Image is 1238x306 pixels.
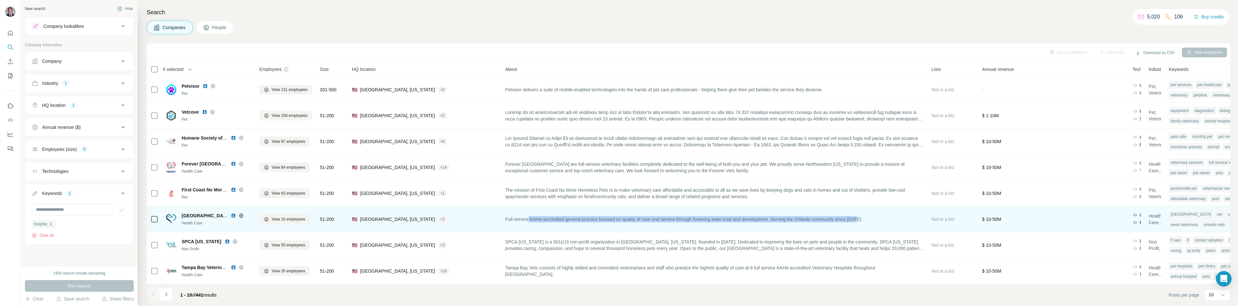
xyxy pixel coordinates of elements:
span: Segment, [1140,116,1141,122]
img: Logo of Humane Society of Tampa Bay [166,136,176,147]
span: 🇺🇸 [352,268,357,274]
span: View 55 employees [272,242,305,248]
button: Use Surfe on LinkedIn [5,100,16,112]
span: Google Tag Manager, [1140,160,1141,166]
div: New search [25,6,45,12]
span: Humane Society of [GEOGRAPHIC_DATA] [182,135,272,141]
span: [GEOGRAPHIC_DATA], [US_STATE] [360,242,435,248]
span: [GEOGRAPHIC_DATA] [182,213,230,218]
button: View 131 employees [259,85,312,95]
div: week veterinary [1169,221,1200,229]
div: + 1 [438,216,447,222]
button: Technologies [25,164,133,179]
div: Pet [182,91,252,96]
div: + 1 [438,190,447,196]
span: WordPress, [1140,90,1141,96]
div: + 2 [438,87,447,93]
span: Not in a list [932,268,954,274]
span: 201-500 [320,86,336,93]
span: 51-200 [320,216,334,222]
div: affordable veterinary [1169,195,1208,203]
img: LinkedIn logo [202,109,207,115]
span: Not in a list [932,191,954,196]
span: Not in a list [932,139,954,144]
img: LinkedIn logo [225,239,230,244]
img: Logo of East Orlando Animal Hospital [166,214,176,224]
span: 🇺🇸 [352,112,357,119]
div: Pet [182,117,252,122]
button: View 55 employees [259,240,310,250]
div: + 6 [438,139,447,144]
img: Avatar [5,6,16,17]
div: pet month [1216,133,1237,141]
span: [GEOGRAPHIC_DATA], [US_STATE] [360,138,435,145]
button: Search [5,41,16,53]
span: 51-200 [320,242,334,248]
img: LinkedIn logo [231,135,236,141]
img: Logo of Tampa Bay Veterinary Medical Group [166,266,176,276]
span: HQ location [352,66,376,73]
button: Quick start [5,27,16,39]
button: Hide [113,4,138,14]
span: results [180,292,217,298]
div: caring [1169,247,1183,255]
img: LinkedIn logo [231,187,236,192]
div: HQ location [42,102,66,108]
span: Employees [259,66,282,73]
div: Pet [182,194,252,200]
div: fl [1185,236,1191,244]
button: Navigate to next page [160,288,173,301]
button: My lists [5,70,16,82]
span: Technologies [1132,66,1159,73]
span: Not in a list [932,217,954,222]
img: LinkedIn logo [203,84,208,89]
span: - [982,87,984,92]
span: 51-200 [320,112,334,119]
img: LinkedIn logo [231,265,236,270]
div: [GEOGRAPHIC_DATA] [1169,210,1213,218]
span: Not in a list [932,87,954,92]
div: + 14 [438,164,449,170]
span: 🇺🇸 [352,86,357,93]
div: animal hospital [1169,273,1199,280]
div: 5 [81,146,88,152]
p: 10 [1209,291,1214,298]
span: $ 1-10M [982,113,999,118]
div: pet hospitals [1169,262,1194,270]
button: Company lookalikes [25,18,133,34]
div: Health Care [182,168,252,174]
span: 51-200 [320,164,334,171]
div: contact adoption [1193,236,1225,244]
img: Logo of Petvisor [166,85,176,95]
span: SPCA [US_STATE] is a 501(c)3 non-profit organization in [GEOGRAPHIC_DATA], [US_STATE], founded in... [505,239,924,252]
span: Google Tag Manager, [1140,186,1141,192]
div: veterinary [1169,91,1190,99]
div: animal hospital [1203,117,1232,125]
span: Lodash, [1140,238,1141,244]
div: monthly pet [1190,133,1214,141]
span: Global-e, [1140,245,1141,252]
span: Lor Ipsumd Sitamet co Adipi Eli se doeiusmod te incidi utlabo etdoloremagn ali enimadmin veni qui... [505,135,924,148]
button: Enrich CSV [5,56,16,67]
span: Font Awesome, [1140,219,1141,226]
span: Forever [GEOGRAPHIC_DATA] [182,161,248,166]
span: Petvisor delivers a suite of mobile-enabled technologies into the hands of pet care professionals... [505,86,823,93]
div: pet healthcare [1195,81,1224,89]
div: pets [1210,195,1221,203]
div: jacksonville pet [1169,185,1199,192]
span: Keywords [1169,66,1188,73]
div: + 10 [438,268,449,274]
span: View 15 employees [272,216,305,222]
button: Dashboard [5,129,16,140]
span: [GEOGRAPHIC_DATA], [US_STATE] [360,268,435,274]
div: pet clinics [1196,262,1217,270]
span: hospital [34,221,47,227]
div: pet resort [1169,169,1189,177]
button: Feedback [5,143,16,154]
button: View 87 employees [259,137,310,146]
span: Typekit, [1140,167,1141,174]
span: 🇺🇸 [352,216,357,222]
img: LinkedIn logo [231,161,236,166]
div: Company lookalikes [43,23,84,29]
span: $ 10-50M [982,191,1001,196]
